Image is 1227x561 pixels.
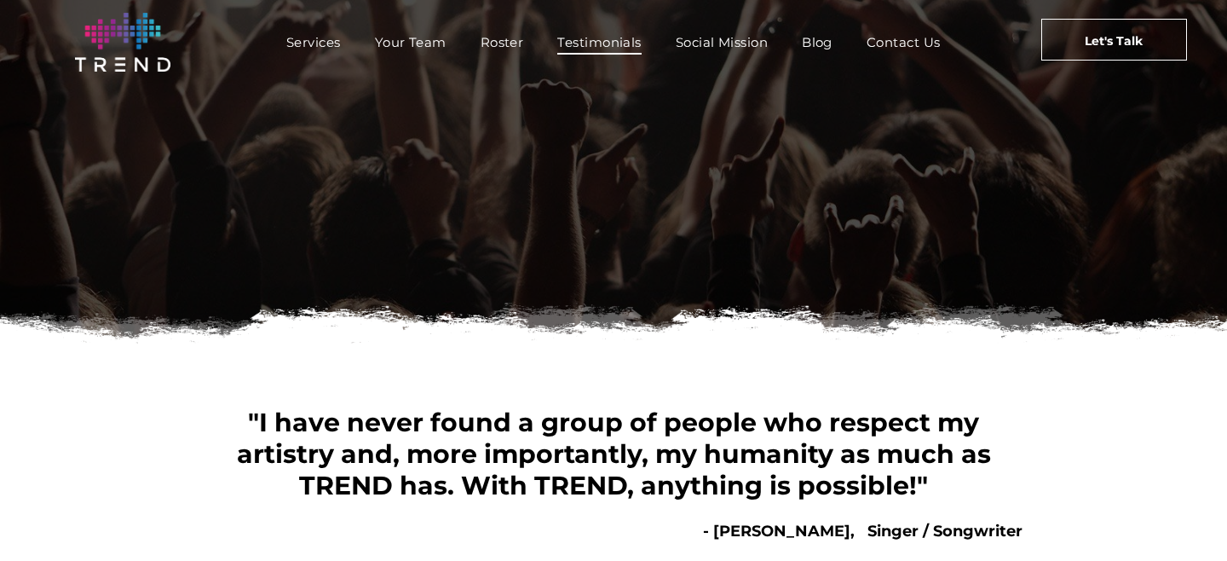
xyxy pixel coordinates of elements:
a: Services [269,30,358,55]
img: logo [75,13,170,72]
span: "I have never found a group of people who respect my artistry and, more importantly, my humanity ... [237,407,991,501]
a: Contact Us [850,30,958,55]
a: Let's Talk [1041,19,1187,61]
b: - [PERSON_NAME], Singer / Songwriter [703,522,1022,541]
a: Testimonials [540,30,658,55]
a: Roster [464,30,541,55]
a: Social Mission [659,30,785,55]
a: Blog [785,30,850,55]
a: Your Team [358,30,464,55]
span: Let's Talk [1085,20,1143,62]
